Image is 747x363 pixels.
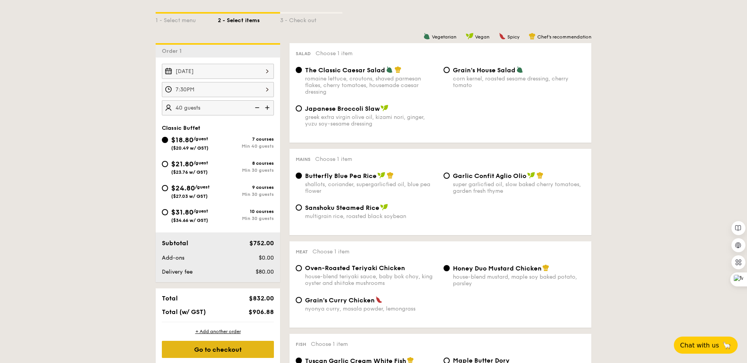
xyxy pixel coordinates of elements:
span: Mains [296,157,310,162]
span: Fish [296,342,306,347]
span: $752.00 [249,239,274,247]
span: Delivery fee [162,269,193,275]
input: Grain's Curry Chickennyonya curry, masala powder, lemongrass [296,297,302,303]
span: Honey Duo Mustard Chicken [453,265,542,272]
input: $24.80/guest($27.03 w/ GST)9 coursesMin 30 guests [162,185,168,191]
input: Number of guests [162,100,274,115]
input: Japanese Broccoli Slawgreek extra virgin olive oil, kizami nori, ginger, yuzu soy-sesame dressing [296,105,302,112]
input: Honey Duo Mustard Chickenhouse-blend mustard, maple soy baked potato, parsley [444,265,450,271]
span: Choose 1 item [311,341,348,347]
span: ($23.76 w/ GST) [171,169,208,175]
span: ($34.66 w/ GST) [171,218,208,223]
img: icon-chef-hat.a58ddaea.svg [529,33,536,40]
img: icon-vegan.f8ff3823.svg [377,172,385,179]
input: Event time [162,82,274,97]
input: Sanshoku Steamed Ricemultigrain rice, roasted black soybean [296,204,302,211]
span: Total [162,295,178,302]
input: Oven-Roasted Teriyaki Chickenhouse-blend teriyaki sauce, baby bok choy, king oyster and shiitake ... [296,265,302,271]
span: $21.80 [171,160,193,168]
span: $832.00 [249,295,274,302]
span: ($20.49 w/ GST) [171,145,209,151]
span: Choose 1 item [316,50,352,57]
img: icon-vegetarian.fe4039eb.svg [423,33,430,40]
img: icon-chef-hat.a58ddaea.svg [395,66,402,73]
span: $80.00 [256,269,274,275]
div: super garlicfied oil, slow baked cherry tomatoes, garden fresh thyme [453,181,585,194]
div: Min 30 guests [218,168,274,173]
div: house-blend teriyaki sauce, baby bok choy, king oyster and shiitake mushrooms [305,273,437,286]
div: Min 40 guests [218,143,274,149]
input: $31.80/guest($34.66 w/ GST)10 coursesMin 30 guests [162,209,168,215]
input: Butterfly Blue Pea Riceshallots, coriander, supergarlicfied oil, blue pea flower [296,173,302,179]
div: greek extra virgin olive oil, kizami nori, ginger, yuzu soy-sesame dressing [305,114,437,127]
div: 10 courses [218,209,274,214]
img: icon-vegan.f8ff3823.svg [380,204,388,211]
span: Choose 1 item [312,248,349,255]
span: Spicy [507,34,519,40]
div: Min 30 guests [218,192,274,197]
input: Grain's House Saladcorn kernel, roasted sesame dressing, cherry tomato [444,67,450,73]
img: icon-vegan.f8ff3823.svg [527,172,535,179]
span: Grain's House Salad [453,66,516,74]
span: Salad [296,51,311,56]
div: Go to checkout [162,341,274,358]
span: Classic Buffet [162,125,200,131]
span: Sanshoku Steamed Rice [305,204,379,211]
span: Subtotal [162,239,188,247]
span: $18.80 [171,136,193,144]
span: $906.88 [249,308,274,316]
span: Vegan [475,34,489,40]
div: 8 courses [218,161,274,166]
span: Chef's recommendation [537,34,591,40]
span: Meat [296,249,308,255]
div: 3 - Check out [280,14,342,24]
img: icon-spicy.37a8142b.svg [499,33,506,40]
span: Choose 1 item [315,156,352,162]
span: /guest [195,184,210,190]
span: $0.00 [259,255,274,261]
img: icon-vegan.f8ff3823.svg [381,105,388,112]
span: /guest [193,136,208,141]
img: icon-add.58712e84.svg [262,100,274,115]
span: $31.80 [171,208,193,216]
span: $24.80 [171,184,195,192]
span: Grain's Curry Chicken [305,297,375,304]
div: house-blend mustard, maple soy baked potato, parsley [453,274,585,287]
div: romaine lettuce, croutons, shaved parmesan flakes, cherry tomatoes, housemade caesar dressing [305,75,437,95]
img: icon-chef-hat.a58ddaea.svg [387,172,394,179]
input: $18.80/guest($20.49 w/ GST)7 coursesMin 40 guests [162,137,168,143]
img: icon-reduce.1d2dbef1.svg [251,100,262,115]
div: nyonya curry, masala powder, lemongrass [305,305,437,312]
span: Butterfly Blue Pea Rice [305,172,377,180]
div: shallots, coriander, supergarlicfied oil, blue pea flower [305,181,437,194]
img: icon-spicy.37a8142b.svg [375,296,382,303]
input: Event date [162,64,274,79]
span: Total (w/ GST) [162,308,206,316]
div: 1 - Select menu [156,14,218,24]
img: icon-chef-hat.a58ddaea.svg [542,264,549,271]
input: $21.80/guest($23.76 w/ GST)8 coursesMin 30 guests [162,161,168,167]
span: /guest [193,160,208,166]
span: Japanese Broccoli Slaw [305,105,380,112]
img: icon-vegetarian.fe4039eb.svg [386,66,393,73]
div: multigrain rice, roasted black soybean [305,213,437,220]
span: Add-ons [162,255,184,261]
span: Garlic Confit Aglio Olio [453,172,526,180]
div: corn kernel, roasted sesame dressing, cherry tomato [453,75,585,89]
button: Chat with us🦙 [674,337,738,354]
img: icon-vegetarian.fe4039eb.svg [516,66,523,73]
span: Vegetarian [432,34,456,40]
img: icon-chef-hat.a58ddaea.svg [537,172,544,179]
div: 2 - Select items [218,14,280,24]
img: icon-vegan.f8ff3823.svg [466,33,473,40]
input: Garlic Confit Aglio Oliosuper garlicfied oil, slow baked cherry tomatoes, garden fresh thyme [444,173,450,179]
span: /guest [193,208,208,214]
span: Chat with us [680,342,719,349]
span: ($27.03 w/ GST) [171,194,208,199]
span: Order 1 [162,48,185,54]
div: Min 30 guests [218,216,274,221]
div: 9 courses [218,185,274,190]
div: 7 courses [218,136,274,142]
input: The Classic Caesar Saladromaine lettuce, croutons, shaved parmesan flakes, cherry tomatoes, house... [296,67,302,73]
div: + Add another order [162,328,274,335]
